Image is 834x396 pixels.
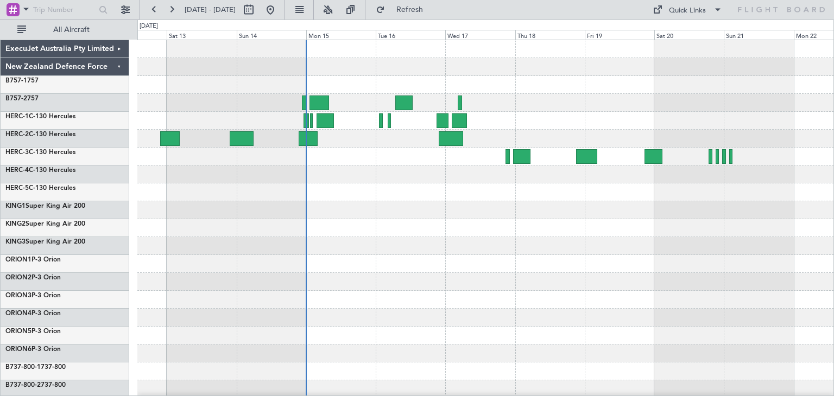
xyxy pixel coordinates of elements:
a: ORION4P-3 Orion [5,310,61,317]
div: Sun 14 [237,30,306,40]
div: [DATE] [140,22,158,31]
span: ORION1 [5,257,31,263]
button: All Aircraft [12,21,118,39]
div: Sun 21 [724,30,793,40]
a: HERC-1C-130 Hercules [5,113,75,120]
a: B737-800-1737-800 [5,364,66,371]
div: Thu 18 [515,30,585,40]
span: B737-800-2 [5,382,41,388]
a: KING3Super King Air 200 [5,239,85,245]
div: Sat 20 [654,30,724,40]
span: B757-1 [5,78,27,84]
span: HERC-2 [5,131,29,138]
div: Tue 16 [376,30,445,40]
a: ORION6P-3 Orion [5,346,61,353]
span: ORION4 [5,310,31,317]
span: KING1 [5,203,26,209]
span: B757-2 [5,95,27,102]
a: HERC-3C-130 Hercules [5,149,75,156]
button: Quick Links [647,1,728,18]
a: HERC-2C-130 Hercules [5,131,75,138]
span: ORION2 [5,274,31,281]
a: HERC-5C-130 Hercules [5,185,75,191]
a: ORION1P-3 Orion [5,257,61,263]
input: Trip Number [33,2,96,18]
span: B737-800-1 [5,364,41,371]
span: HERC-4 [5,167,29,174]
div: Sat 13 [167,30,236,40]
div: Quick Links [669,5,706,16]
a: ORION5P-3 Orion [5,328,61,335]
span: KING3 [5,239,26,245]
div: Fri 19 [585,30,654,40]
div: Mon 15 [306,30,376,40]
span: HERC-3 [5,149,29,156]
span: HERC-5 [5,185,29,191]
div: Wed 17 [445,30,515,40]
span: ORION6 [5,346,31,353]
span: HERC-1 [5,113,29,120]
a: KING2Super King Air 200 [5,221,85,227]
span: KING2 [5,221,26,227]
span: All Aircraft [28,26,115,34]
a: B737-800-2737-800 [5,382,66,388]
span: ORION5 [5,328,31,335]
a: ORION2P-3 Orion [5,274,61,281]
a: B757-2757 [5,95,39,102]
span: [DATE] - [DATE] [185,5,236,15]
span: Refresh [387,6,433,14]
span: ORION3 [5,292,31,299]
a: HERC-4C-130 Hercules [5,167,75,174]
button: Refresh [371,1,436,18]
a: ORION3P-3 Orion [5,292,61,299]
a: B757-1757 [5,78,39,84]
a: KING1Super King Air 200 [5,203,85,209]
